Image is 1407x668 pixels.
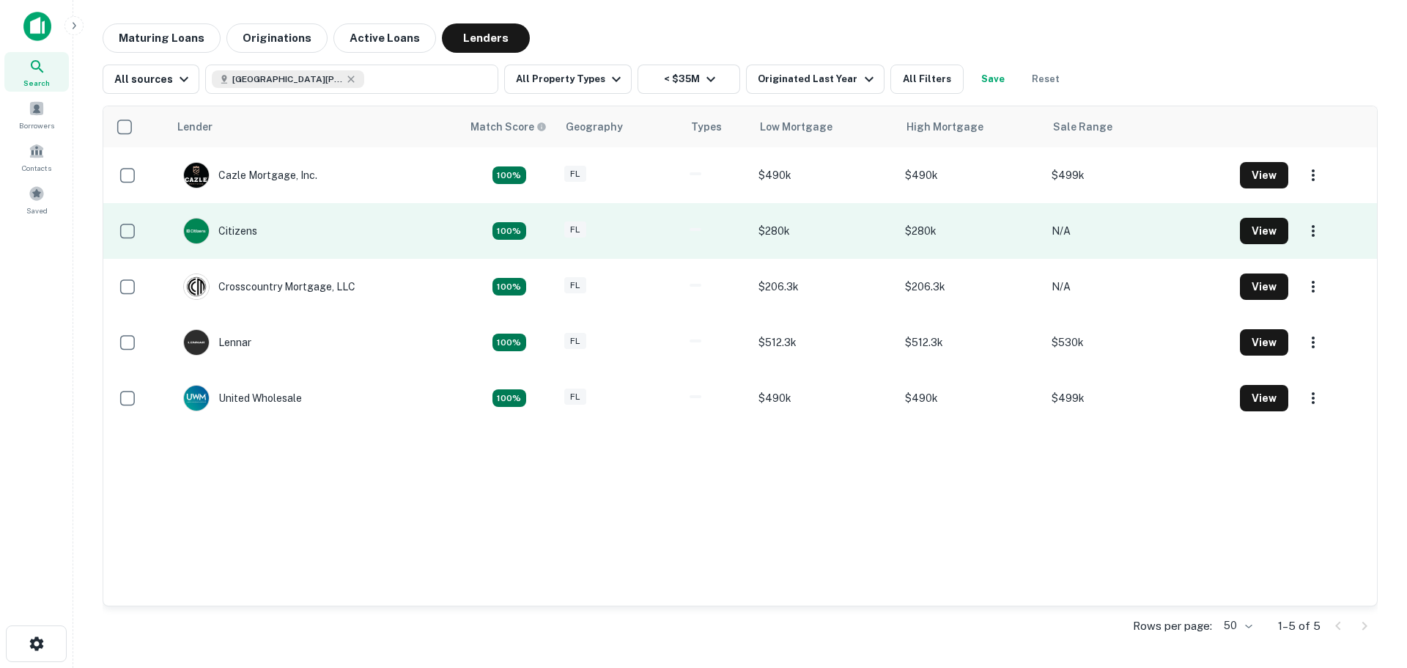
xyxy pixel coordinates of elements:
[1240,274,1288,300] button: View
[898,315,1044,370] td: $512.3k
[232,73,342,86] span: [GEOGRAPHIC_DATA][PERSON_NAME], [GEOGRAPHIC_DATA]
[184,219,209,243] img: picture
[557,106,682,147] th: Geography
[114,70,193,88] div: All sources
[23,77,50,89] span: Search
[751,315,898,370] td: $512.3k
[751,203,898,259] td: $280k
[564,389,586,405] div: FL
[333,23,436,53] button: Active Loans
[564,333,586,350] div: FL
[504,65,632,94] button: All Property Types
[751,106,898,147] th: Low Mortgage
[1022,65,1069,94] button: Reset
[226,23,328,53] button: Originations
[183,162,317,188] div: Cazle Mortgage, Inc.
[23,12,51,41] img: capitalize-icon.png
[970,65,1016,94] button: Save your search to get updates of matches that match your search criteria.
[906,118,983,136] div: High Mortgage
[1044,147,1233,203] td: $499k
[691,118,722,136] div: Types
[564,166,586,183] div: FL
[183,385,302,411] div: United Wholesale
[19,120,54,131] span: Borrowers
[442,23,530,53] button: Lenders
[22,162,51,174] span: Contacts
[177,118,213,136] div: Lender
[169,106,462,147] th: Lender
[1334,551,1407,621] iframe: Chat Widget
[1240,385,1288,411] button: View
[1240,162,1288,188] button: View
[470,119,544,135] h6: Match Score
[751,259,898,315] td: $206.3k
[4,95,69,134] a: Borrowers
[751,370,898,426] td: $490k
[4,137,69,177] a: Contacts
[492,166,526,184] div: Capitalize uses an advanced AI algorithm to match your search with the best lender. The match sco...
[492,334,526,351] div: Capitalize uses an advanced AI algorithm to match your search with the best lender. The match sco...
[184,274,209,299] img: picture
[184,330,209,355] img: picture
[183,218,257,244] div: Citizens
[1044,106,1233,147] th: Sale Range
[4,180,69,219] a: Saved
[184,163,209,188] img: picture
[4,52,69,92] a: Search
[462,106,557,147] th: Capitalize uses an advanced AI algorithm to match your search with the best lender. The match sco...
[492,222,526,240] div: Capitalize uses an advanced AI algorithm to match your search with the best lender. The match sco...
[183,329,251,356] div: Lennar
[898,370,1044,426] td: $490k
[1240,218,1288,244] button: View
[1044,315,1233,370] td: $530k
[1044,203,1233,259] td: N/A
[746,65,884,94] button: Originated Last Year
[564,277,586,294] div: FL
[760,118,832,136] div: Low Mortgage
[470,119,547,135] div: Capitalize uses an advanced AI algorithm to match your search with the best lender. The match sco...
[751,147,898,203] td: $490k
[184,386,209,411] img: picture
[205,65,498,94] button: [GEOGRAPHIC_DATA][PERSON_NAME], [GEOGRAPHIC_DATA]
[1278,617,1321,635] p: 1–5 of 5
[890,65,964,94] button: All Filters
[26,205,48,216] span: Saved
[566,118,623,136] div: Geography
[1218,615,1255,636] div: 50
[898,203,1044,259] td: $280k
[103,23,221,53] button: Maturing Loans
[682,106,751,147] th: Types
[103,65,199,94] button: All sources
[638,65,740,94] button: < $35M
[898,147,1044,203] td: $490k
[564,221,586,238] div: FL
[758,70,877,88] div: Originated Last Year
[492,389,526,407] div: Capitalize uses an advanced AI algorithm to match your search with the best lender. The match sco...
[183,274,355,300] div: Crosscountry Mortgage, LLC
[1133,617,1212,635] p: Rows per page:
[1240,329,1288,356] button: View
[1044,259,1233,315] td: N/A
[898,259,1044,315] td: $206.3k
[898,106,1044,147] th: High Mortgage
[492,278,526,296] div: Capitalize uses an advanced AI algorithm to match your search with the best lender. The match sco...
[1044,370,1233,426] td: $499k
[1053,118,1112,136] div: Sale Range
